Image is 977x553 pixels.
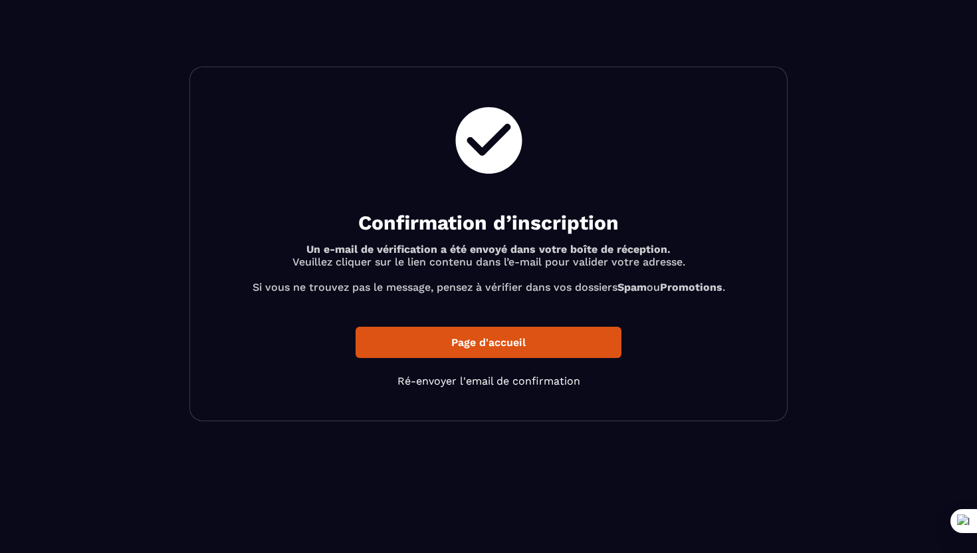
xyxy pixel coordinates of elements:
b: Un e-mail de vérification a été envoyé dans votre boîte de réception. [306,243,671,256]
a: Ré-envoyer l'email de confirmation [397,375,580,387]
b: Spam [617,281,647,293]
b: Promotions [660,281,722,293]
img: check [449,100,529,180]
p: Veuillez cliquer sur le lien contenu dans l’e-mail pour valider votre adresse. Si vous ne trouvez... [223,243,754,293]
a: Page d'accueil [356,327,621,358]
h2: Confirmation d’inscription [223,210,754,236]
